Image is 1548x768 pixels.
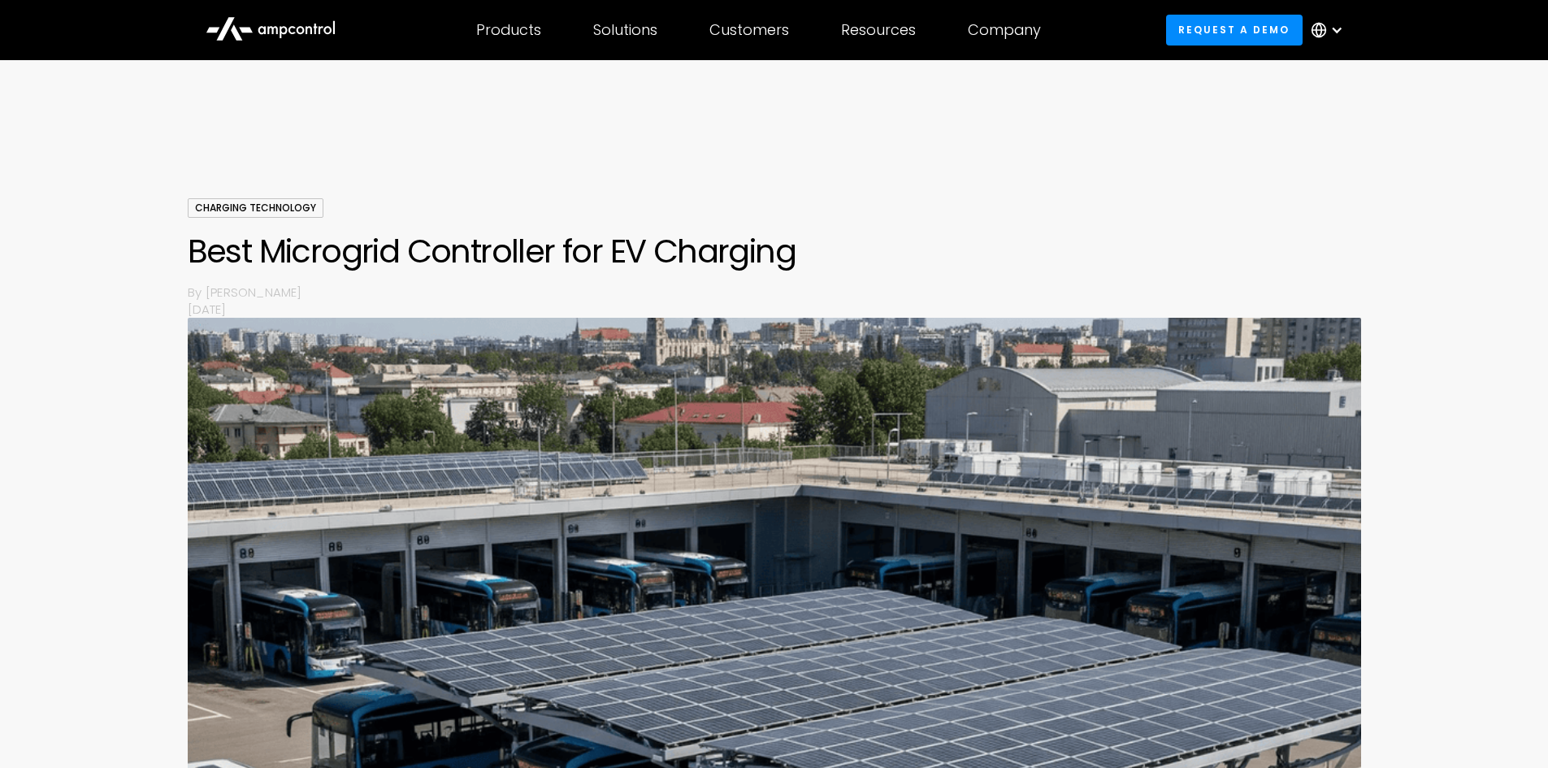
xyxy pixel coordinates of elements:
[188,198,323,218] div: Charging Technology
[188,232,1361,271] h1: Best Microgrid Controller for EV Charging
[188,301,1361,318] p: [DATE]
[709,21,789,39] div: Customers
[476,21,541,39] div: Products
[1166,15,1303,45] a: Request a demo
[968,21,1041,39] div: Company
[206,284,1361,301] p: [PERSON_NAME]
[841,21,916,39] div: Resources
[188,284,206,301] p: By
[593,21,657,39] div: Solutions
